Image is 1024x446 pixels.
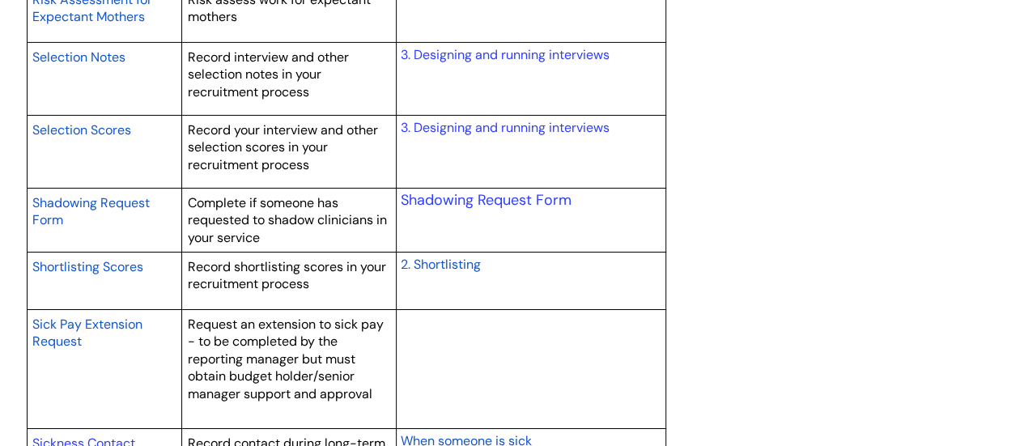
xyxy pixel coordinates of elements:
span: Complete if someone has requested to shadow clinicians in your service [188,194,387,246]
span: Selection Notes [32,49,125,66]
span: Sick Pay Extension Request [32,316,142,350]
a: 2. Shortlisting [400,254,480,274]
a: Sick Pay Extension Request [32,314,142,351]
span: Shadowing Request Form [32,194,150,229]
a: Selection Scores [32,120,131,139]
span: Shortlisting Scores [32,258,143,275]
span: Record shortlisting scores in your recruitment process [188,258,386,293]
a: Shadowing Request Form [32,193,150,230]
a: Shadowing Request Form [400,190,571,210]
span: Selection Scores [32,121,131,138]
span: Record your interview and other selection scores in your recruitment process [188,121,378,173]
span: Request an extension to sick pay - to be completed by the reporting manager but must obtain budge... [188,316,384,402]
span: Record interview and other selection notes in your recruitment process [188,49,349,100]
a: Selection Notes [32,47,125,66]
span: 2. Shortlisting [400,256,480,273]
a: 3. Designing and running interviews [400,119,609,136]
a: 3. Designing and running interviews [400,46,609,63]
a: Shortlisting Scores [32,257,143,276]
